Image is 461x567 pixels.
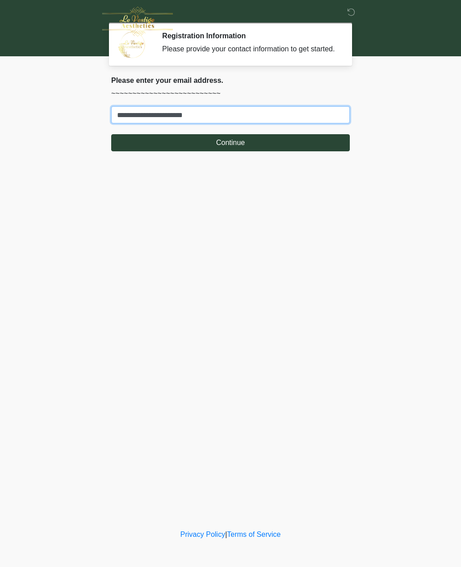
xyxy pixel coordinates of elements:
[111,88,350,99] p: ~~~~~~~~~~~~~~~~~~~~~~~~~~
[181,531,226,538] a: Privacy Policy
[102,7,173,36] img: Le Vestige Aesthetics Logo
[111,76,350,85] h2: Please enter your email address.
[225,531,227,538] a: |
[162,44,336,54] div: Please provide your contact information to get started.
[227,531,280,538] a: Terms of Service
[111,134,350,151] button: Continue
[118,32,145,59] img: Agent Avatar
